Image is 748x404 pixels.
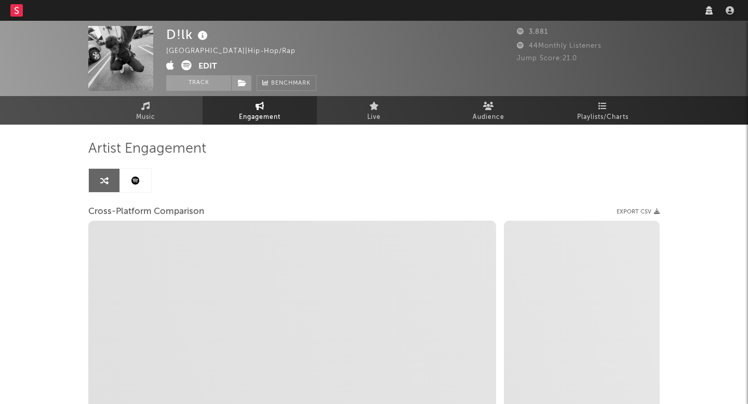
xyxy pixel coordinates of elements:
span: Engagement [239,111,280,124]
span: Live [367,111,381,124]
span: 44 Monthly Listeners [517,43,602,49]
a: Playlists/Charts [545,96,660,125]
div: D!lk [166,26,210,43]
button: Export CSV [617,209,660,215]
a: Live [317,96,431,125]
span: Audience [473,111,504,124]
a: Music [88,96,203,125]
span: Benchmark [271,77,311,90]
a: Benchmark [257,75,316,91]
div: [GEOGRAPHIC_DATA] | Hip-Hop/Rap [166,45,308,58]
span: Artist Engagement [88,143,206,155]
a: Audience [431,96,545,125]
span: 3,881 [517,29,548,35]
span: Jump Score: 21.0 [517,55,577,62]
span: Cross-Platform Comparison [88,206,204,218]
a: Engagement [203,96,317,125]
span: Playlists/Charts [577,111,629,124]
span: Music [136,111,155,124]
button: Track [166,75,231,91]
button: Edit [198,60,217,73]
